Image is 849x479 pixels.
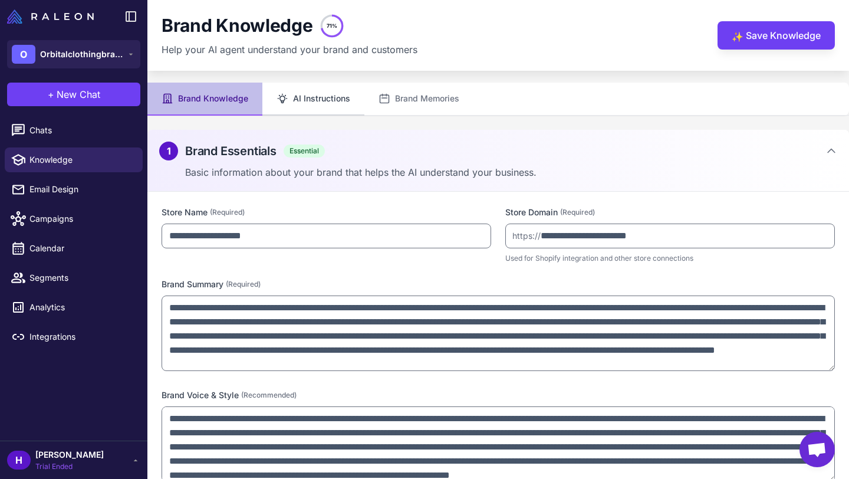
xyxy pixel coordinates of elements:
label: Brand Summary [162,278,835,291]
div: H [7,451,31,470]
label: Store Name [162,206,491,219]
button: OOrbitalclothingbrand [7,40,140,68]
h1: Brand Knowledge [162,15,313,37]
span: Calendar [29,242,133,255]
span: Email Design [29,183,133,196]
a: Raleon Logo [7,9,98,24]
h2: Brand Essentials [185,142,277,160]
a: Calendar [5,236,143,261]
a: Campaigns [5,206,143,231]
label: Store Domain [505,206,835,219]
div: Open chat [799,432,835,467]
a: Email Design [5,177,143,202]
span: New Chat [57,87,100,101]
span: Segments [29,271,133,284]
a: Chats [5,118,143,143]
span: (Required) [210,207,245,218]
label: Brand Voice & Style [162,389,835,402]
button: ✨Save Knowledge [718,21,835,50]
text: 71% [327,22,337,29]
p: Used for Shopify integration and other store connections [505,253,835,264]
span: [PERSON_NAME] [35,448,104,461]
span: Knowledge [29,153,133,166]
span: Campaigns [29,212,133,225]
p: Basic information about your brand that helps the AI understand your business. [185,165,837,179]
span: ✨ [732,29,741,39]
span: Orbitalclothingbrand [40,48,123,61]
a: Integrations [5,324,143,349]
span: Trial Ended [35,461,104,472]
span: (Required) [560,207,595,218]
a: Analytics [5,295,143,320]
button: Brand Knowledge [147,83,262,116]
p: Help your AI agent understand your brand and customers [162,42,417,57]
img: Raleon Logo [7,9,94,24]
a: Segments [5,265,143,290]
button: +New Chat [7,83,140,106]
span: (Required) [226,279,261,290]
button: Brand Memories [364,83,473,116]
span: Essential [284,145,325,158]
a: Knowledge [5,147,143,172]
div: 1 [159,142,178,160]
span: + [48,87,54,101]
span: Analytics [29,301,133,314]
span: (Recommended) [241,390,297,401]
div: O [12,45,35,64]
button: AI Instructions [262,83,364,116]
span: Chats [29,124,133,137]
span: Integrations [29,330,133,343]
